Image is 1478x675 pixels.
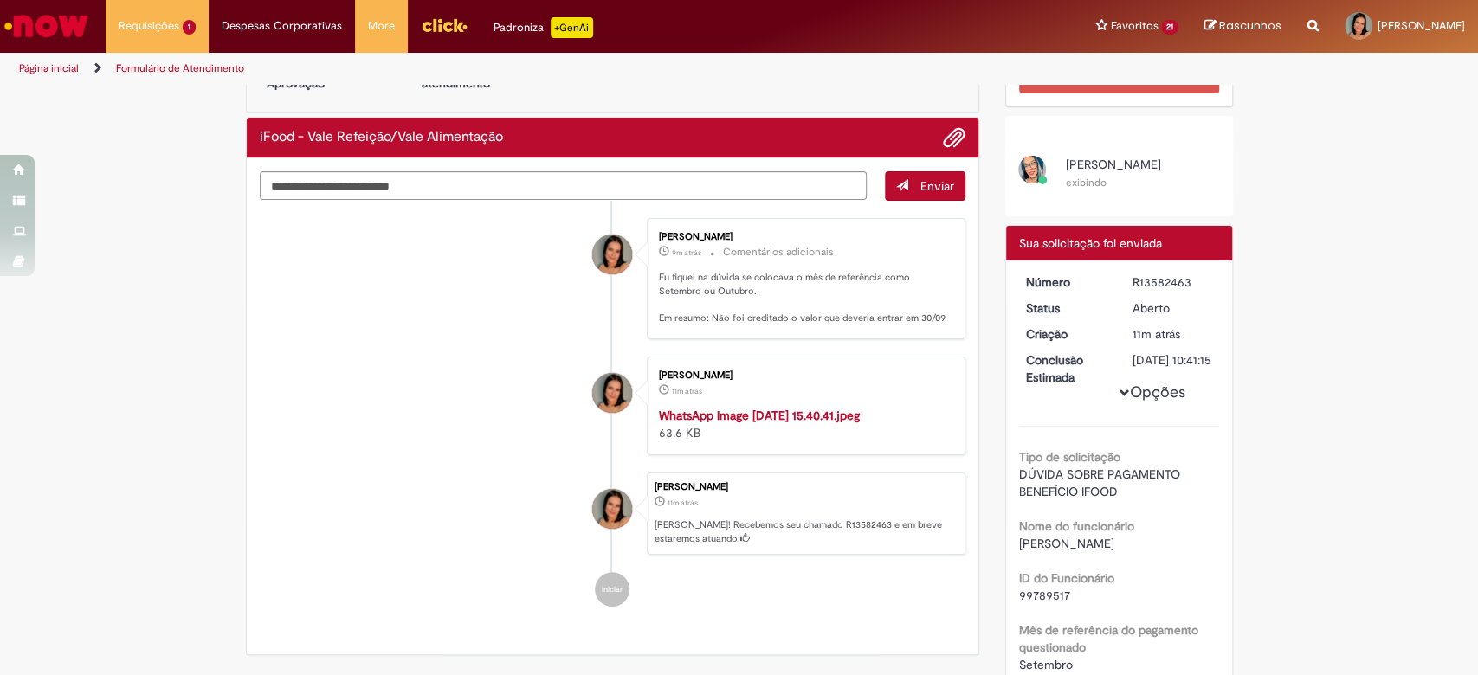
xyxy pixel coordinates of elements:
span: 9m atrás [672,247,701,258]
div: R13582463 [1133,273,1213,291]
ul: Trilhas de página [13,53,972,85]
p: [PERSON_NAME]! Recebemos seu chamado R13582463 e em breve estaremos atuando. [655,518,956,545]
img: click_logo_yellow_360x200.png [421,12,468,38]
span: [PERSON_NAME] [1066,157,1161,172]
span: [PERSON_NAME] [1019,536,1114,551]
span: 21 [1161,20,1178,35]
span: Despesas Corporativas [222,17,342,35]
div: 30/09/2025 15:41:11 [1133,325,1213,343]
span: Favoritos [1110,17,1158,35]
div: [PERSON_NAME] [655,482,956,492]
textarea: Digite sua mensagem aqui... [260,171,868,201]
div: Flavia Santana De Carvalho [592,373,632,413]
span: 11m atrás [1133,326,1180,342]
span: 1 [183,20,196,35]
div: [PERSON_NAME] [659,370,947,381]
div: Flavia Santana De Carvalho [592,235,632,274]
div: Padroniza [494,17,593,38]
div: Flavia Santana De Carvalho [592,489,632,529]
span: More [368,17,395,35]
span: Rascunhos [1219,17,1281,34]
dt: Conclusão Estimada [1013,351,1120,386]
span: 99789517 [1019,588,1070,603]
dt: Número [1013,273,1120,291]
b: Tipo de solicitação [1019,449,1120,465]
time: 30/09/2025 15:41:11 [668,498,698,508]
h2: iFood - Vale Refeição/Vale Alimentação Histórico de tíquete [260,130,503,145]
div: [DATE] 10:41:15 [1133,351,1213,369]
b: Nome do funcionário [1019,518,1134,534]
p: Eu fiquei na dúvida se colocava o mês de referência como Setembro ou Outubro. Em resumo: Não foi ... [659,271,947,325]
img: ServiceNow [2,9,91,43]
div: 63.6 KB [659,407,947,441]
span: Setembro [1019,657,1073,672]
li: Flavia Santana De Carvalho [260,472,966,556]
div: Aberto [1133,299,1213,317]
span: Requisições [119,17,179,35]
div: [PERSON_NAME] [659,232,947,242]
span: DÚVIDA SOBRE PAGAMENTO BENEFÍCIO IFOOD [1019,466,1184,499]
dt: Criação [1013,325,1120,343]
span: 11m atrás [672,386,702,396]
small: exibindo [1066,176,1107,190]
small: Comentários adicionais [723,245,834,260]
time: 30/09/2025 15:42:13 [672,247,701,258]
p: +GenAi [551,17,593,38]
b: ID do Funcionário [1019,570,1114,586]
ul: Histórico de tíquete [260,201,966,625]
time: 30/09/2025 15:41:06 [672,386,702,396]
b: Mês de referência do pagamento questionado [1019,622,1198,655]
span: Enviar [920,178,954,194]
button: Enviar [885,171,965,201]
button: Adicionar anexos [943,126,965,149]
time: 30/09/2025 15:41:11 [1133,326,1180,342]
dt: Status [1013,299,1120,317]
a: Formulário de Atendimento [116,61,244,75]
span: Sua solicitação foi enviada [1019,235,1162,251]
span: 11m atrás [668,498,698,508]
a: Página inicial [19,61,79,75]
a: WhatsApp Image [DATE] 15.40.41.jpeg [659,408,860,423]
span: [PERSON_NAME] [1378,18,1465,33]
a: Rascunhos [1204,18,1281,35]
